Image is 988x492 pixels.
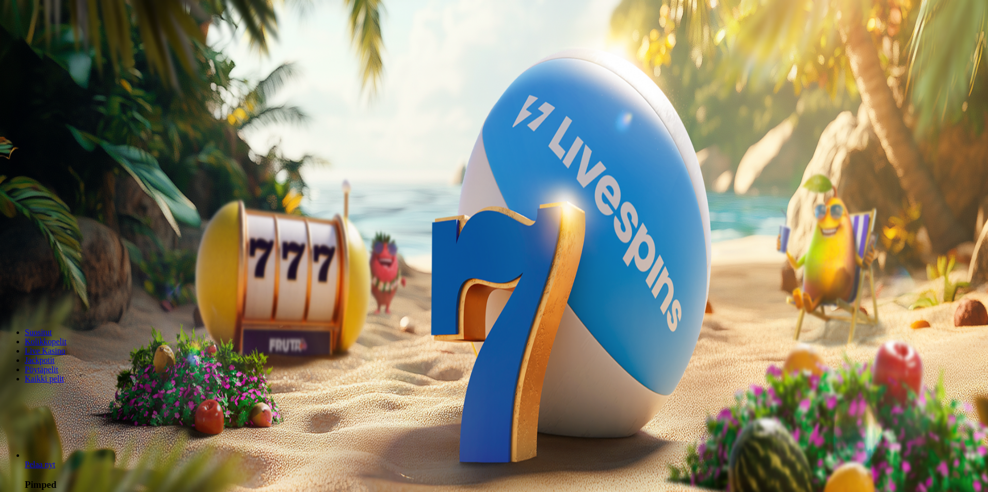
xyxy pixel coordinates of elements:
[25,346,66,355] a: Live Kasino
[25,365,58,374] a: Pöytäpelit
[25,374,64,383] a: Kaikki pelit
[25,451,984,490] article: Pimped
[4,310,984,403] header: Lobby
[4,310,984,384] nav: Lobby
[25,460,55,469] a: Pimped
[25,356,55,364] a: Jackpotit
[25,328,52,337] a: Suositut
[25,337,67,346] a: Kolikkopelit
[25,479,984,490] h3: Pimped
[25,460,55,469] span: Pelaa nyt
